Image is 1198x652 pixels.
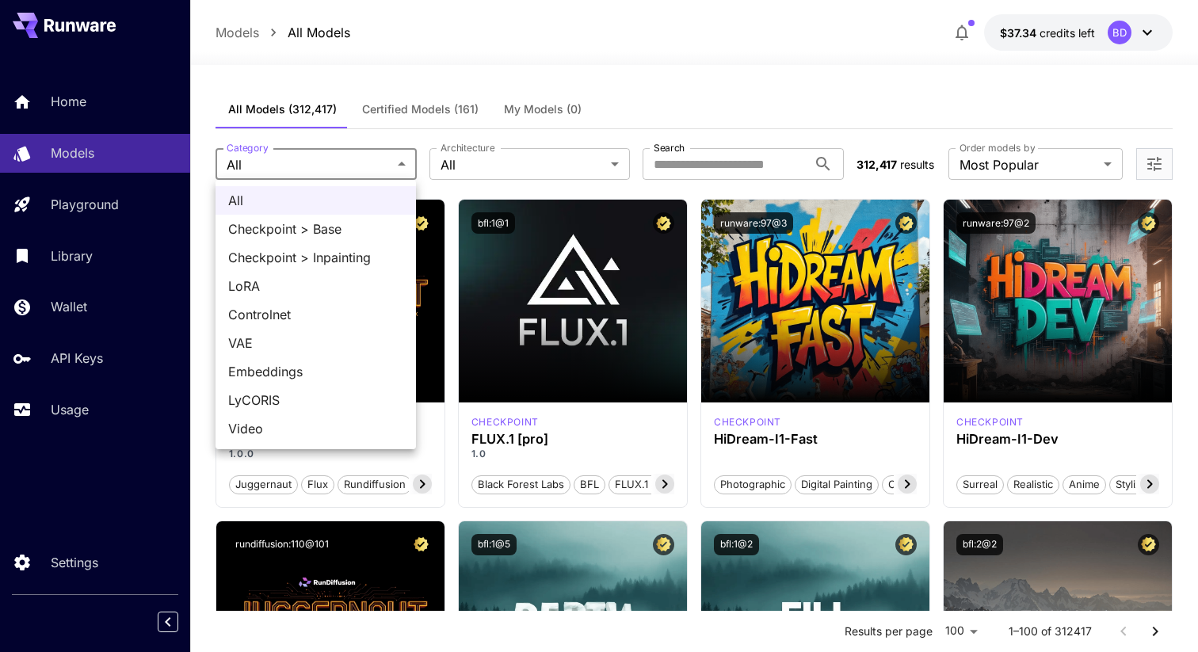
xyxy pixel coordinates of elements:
[228,391,403,410] span: LyCORIS
[228,334,403,353] span: VAE
[228,362,403,381] span: Embeddings
[228,248,403,267] span: Checkpoint > Inpainting
[228,276,403,295] span: LoRA
[228,219,403,238] span: Checkpoint > Base
[228,305,403,324] span: Controlnet
[228,191,403,210] span: All
[228,419,403,438] span: Video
